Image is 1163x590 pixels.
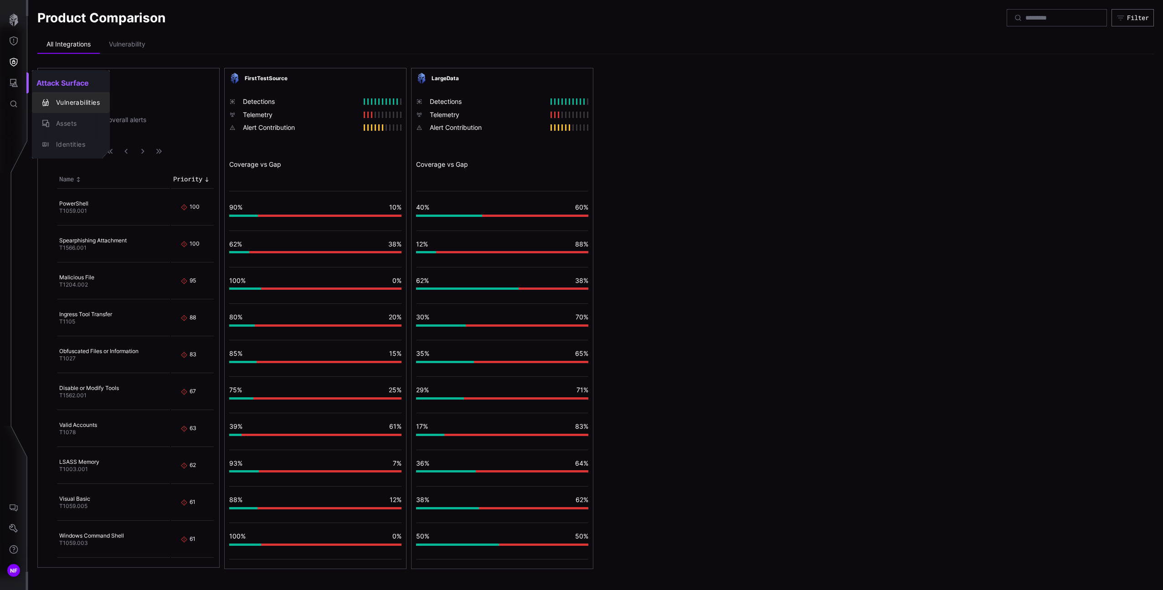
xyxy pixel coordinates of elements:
[32,113,110,134] button: Assets
[51,139,100,150] div: Identities
[32,92,110,113] button: Vulnerabilities
[32,134,110,155] button: Identities
[51,118,100,129] div: Assets
[32,74,110,92] h2: Attack Surface
[51,97,100,108] div: Vulnerabilities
